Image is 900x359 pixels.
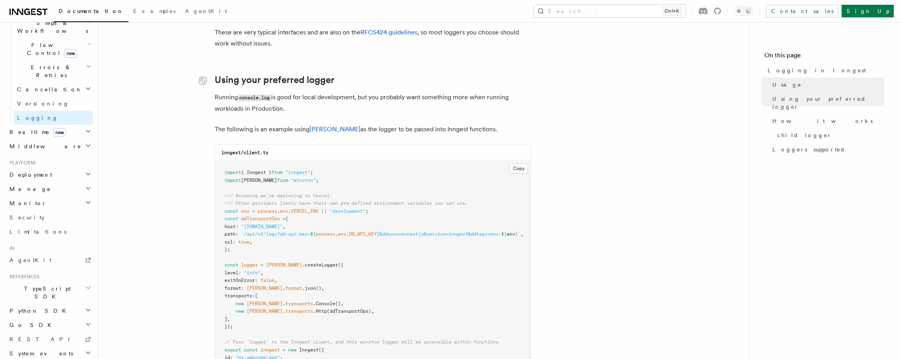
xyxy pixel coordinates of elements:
span: env [280,208,288,214]
span: Documentation [58,8,124,14]
span: = [260,262,263,268]
span: , [274,278,277,283]
span: "development" [330,208,366,214]
span: ddTransportOps [241,216,280,221]
span: ${ [501,231,507,237]
span: .json [302,285,316,291]
span: env [241,208,249,214]
span: AgentKit [185,8,227,14]
span: , [260,270,263,276]
button: Errors & Retries [14,60,93,82]
span: const [225,216,238,221]
span: [PERSON_NAME] [247,285,283,291]
span: } [377,231,379,237]
span: AgentKit [9,257,51,263]
code: inngest/client.ts [221,150,268,155]
span: } [515,231,518,237]
span: import [225,178,241,183]
span: REST API [9,336,77,342]
a: REST API [6,332,93,346]
span: env [338,231,346,237]
a: Sign Up [842,5,894,17]
a: Using your preferred logger [769,92,884,114]
span: env [507,231,515,237]
button: Manage [6,182,93,196]
span: new [288,347,296,353]
span: new [53,128,66,137]
span: Inngest [299,347,319,353]
span: Go SDK [6,321,56,329]
span: .Console [313,301,335,306]
span: System events [6,350,73,357]
span: VERCEL_ENV [291,208,319,214]
a: Usage [769,77,884,92]
span: TypeScript SDK [6,285,85,300]
a: Logging [14,111,93,125]
span: }); [225,324,233,329]
span: Loggers supported [772,145,845,153]
span: = [283,216,285,221]
span: How it works [772,117,873,125]
span: , [283,224,285,229]
span: format [285,285,302,291]
a: AgentKit [6,253,93,267]
span: from [277,178,288,183]
span: . [283,308,285,314]
a: Versioning [14,96,93,111]
span: transports [285,301,313,306]
span: , [227,316,230,322]
span: Cancellation [14,85,82,93]
span: [ [255,293,258,299]
span: : [236,231,238,237]
a: How it works [769,114,884,128]
span: false [260,278,274,283]
span: { Inngest } [241,170,272,175]
button: Toggle dark mode [734,6,753,16]
span: level [225,270,238,276]
button: Flow Controlnew [14,38,93,60]
span: [PERSON_NAME] [241,178,277,183]
span: ({ [338,262,343,268]
span: AI [6,245,15,251]
span: , [521,231,523,237]
span: : [238,270,241,276]
span: path [225,231,236,237]
a: Limitations [6,225,93,239]
a: Loggers supported [769,142,884,157]
span: const [244,347,258,353]
span: . [283,301,285,306]
button: Realtimenew [6,125,93,139]
span: ${ [310,231,316,237]
button: Copy [509,163,528,174]
span: : [233,239,236,245]
span: , [341,301,343,306]
span: process [316,231,335,237]
div: Inngest Functions [6,2,93,125]
span: . [346,231,349,237]
span: Limitations [9,229,66,235]
a: AgentKit [180,2,232,21]
span: . [277,208,280,214]
span: . [288,208,291,214]
p: These are very typical interfaces and are also on the , so most loggers you choose should work wi... [215,27,531,49]
span: = [283,347,285,353]
span: "[DOMAIN_NAME]" [241,224,283,229]
span: Python SDK [6,307,71,315]
span: .createLogger [302,262,338,268]
span: , [371,308,374,314]
span: [PERSON_NAME] [247,308,283,314]
span: , [321,285,324,291]
span: Flow Control [14,41,87,57]
span: Monitor [6,199,47,207]
span: Manage [6,185,51,193]
span: ] [225,316,227,322]
span: ; [366,208,368,214]
span: Realtime [6,128,66,136]
span: Middleware [6,142,81,150]
span: . [335,231,338,237]
span: : [255,278,258,283]
span: format [225,285,241,291]
span: "info" [244,270,260,276]
span: }; [225,247,230,252]
span: Errors & Retries [14,63,86,79]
